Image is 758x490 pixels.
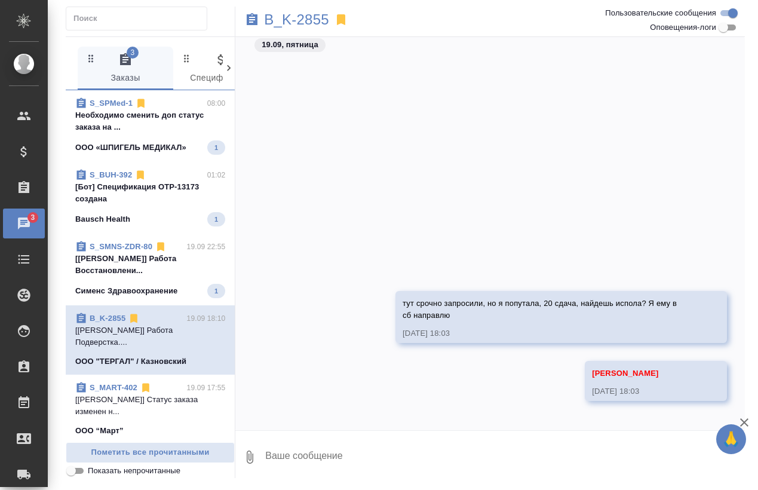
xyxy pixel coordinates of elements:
[605,7,716,19] span: Пользовательские сообщения
[650,22,716,33] span: Оповещения-логи
[592,369,658,378] span: [PERSON_NAME]
[90,170,132,179] a: S_BUH-392
[23,212,42,223] span: 3
[75,109,225,133] p: Необходимо сменить доп статус заказа на ...
[73,10,207,27] input: Поиск
[90,242,152,251] a: S_SMNS-ZDR-80
[85,53,97,64] svg: Зажми и перетащи, чтобы поменять порядок вкладок
[75,253,225,277] p: [[PERSON_NAME]] Работа Восстановлени...
[403,327,685,339] div: [DATE] 18:03
[187,382,226,394] p: 19.09 17:55
[75,324,225,348] p: [[PERSON_NAME]] Работа Подверстка....
[75,394,225,418] p: [[PERSON_NAME]] Статус заказа изменен н...
[187,313,226,324] p: 19.09 18:10
[135,97,147,109] svg: Отписаться
[207,213,225,225] span: 1
[180,53,262,85] span: Спецификации
[66,442,235,463] button: Пометить все прочитанными
[207,97,226,109] p: 08:00
[72,446,228,460] span: Пометить все прочитанными
[207,285,225,297] span: 1
[75,356,186,367] p: ООО "ТЕРГАЛ" / Казновский
[66,305,235,375] div: B_K-285519.09 18:10[[PERSON_NAME]] Работа Подверстка....ООО "ТЕРГАЛ" / Казновский
[181,53,192,64] svg: Зажми и перетащи, чтобы поменять порядок вкладок
[90,99,133,108] a: S_SPMed-1
[128,313,140,324] svg: Отписаться
[66,375,235,444] div: S_MART-40219.09 17:55[[PERSON_NAME]] Статус заказа изменен н...ООО “Март”
[75,213,130,225] p: Bausch Health
[90,383,137,392] a: S_MART-402
[88,465,180,477] span: Показать непрочитанные
[187,241,226,253] p: 19.09 22:55
[403,299,679,320] span: тут срочно запросили, но я попутала, 20 сдача, найдешь испола? Я ему в сб направлю
[721,427,741,452] span: 🙏
[90,314,125,323] a: B_K-2855
[155,241,167,253] svg: Отписаться
[592,385,685,397] div: [DATE] 18:03
[134,169,146,181] svg: Отписаться
[140,382,152,394] svg: Отписаться
[127,47,139,59] span: 3
[75,142,186,154] p: ООО «ШПИГЕЛЬ МЕДИКАЛ»
[66,162,235,234] div: S_BUH-39201:02[Бот] Спецификация OTP-13173 созданаBausch Health1
[66,234,235,305] div: S_SMNS-ZDR-8019.09 22:55[[PERSON_NAME]] Работа Восстановлени...Сименс Здравоохранение1
[207,142,225,154] span: 1
[75,425,124,437] p: ООО “Март”
[85,53,166,85] span: Заказы
[3,209,45,238] a: 3
[262,39,318,51] p: 19.09, пятница
[75,285,178,297] p: Сименс Здравоохранение
[716,424,746,454] button: 🙏
[66,90,235,162] div: S_SPMed-108:00Необходимо сменить доп статус заказа на ...ООО «ШПИГЕЛЬ МЕДИКАЛ»1
[75,181,225,205] p: [Бот] Спецификация OTP-13173 создана
[207,169,226,181] p: 01:02
[264,14,329,26] a: B_K-2855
